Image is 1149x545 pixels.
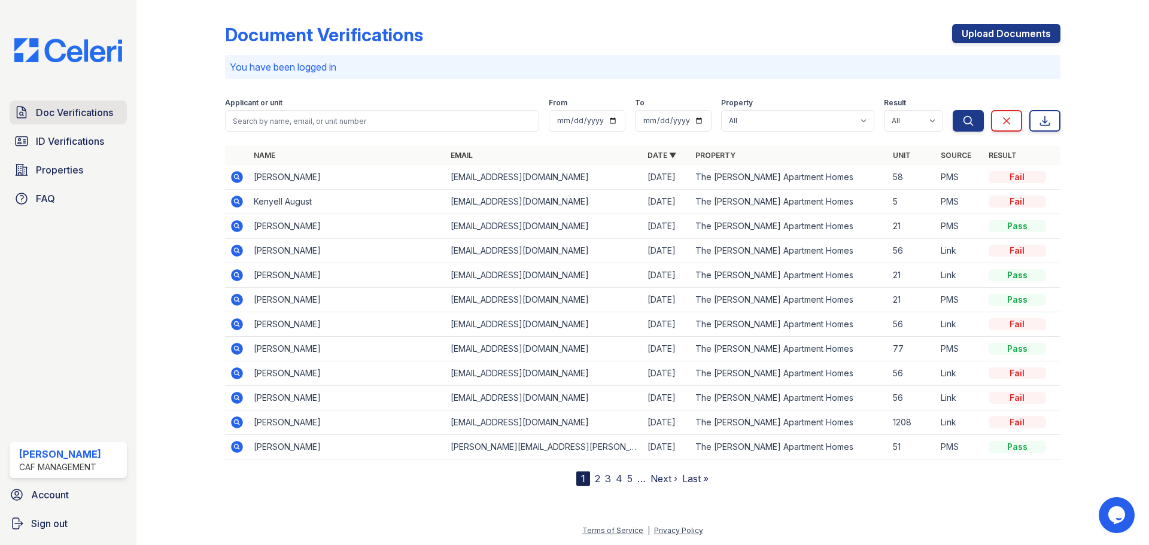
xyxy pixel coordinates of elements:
a: Properties [10,158,127,182]
a: Account [5,483,132,507]
td: PMS [936,288,984,312]
div: | [648,526,650,535]
td: 51 [888,435,936,459]
td: Link [936,239,984,263]
span: Sign out [31,516,68,531]
label: Applicant or unit [225,98,282,108]
td: [EMAIL_ADDRESS][DOMAIN_NAME] [446,361,643,386]
td: The [PERSON_NAME] Apartment Homes [691,214,887,239]
td: 21 [888,214,936,239]
label: Property [721,98,753,108]
td: 56 [888,386,936,410]
a: Next › [651,473,677,485]
a: 3 [605,473,611,485]
td: The [PERSON_NAME] Apartment Homes [691,435,887,459]
td: Link [936,312,984,337]
td: Link [936,361,984,386]
input: Search by name, email, or unit number [225,110,539,132]
td: PMS [936,337,984,361]
td: [EMAIL_ADDRESS][DOMAIN_NAME] [446,312,643,337]
td: 1208 [888,410,936,435]
td: The [PERSON_NAME] Apartment Homes [691,361,887,386]
iframe: chat widget [1099,497,1137,533]
div: Pass [989,269,1046,281]
td: [EMAIL_ADDRESS][DOMAIN_NAME] [446,239,643,263]
td: The [PERSON_NAME] Apartment Homes [691,337,887,361]
td: [PERSON_NAME] [249,263,446,288]
a: Email [451,151,473,160]
td: [DATE] [643,239,691,263]
td: The [PERSON_NAME] Apartment Homes [691,410,887,435]
label: Result [884,98,906,108]
td: [PERSON_NAME] [249,239,446,263]
td: [EMAIL_ADDRESS][DOMAIN_NAME] [446,410,643,435]
td: [DATE] [643,288,691,312]
td: [DATE] [643,410,691,435]
td: The [PERSON_NAME] Apartment Homes [691,263,887,288]
td: [PERSON_NAME] [249,214,446,239]
span: FAQ [36,191,55,206]
div: Fail [989,367,1046,379]
td: [PERSON_NAME][EMAIL_ADDRESS][PERSON_NAME][DOMAIN_NAME] [446,435,643,459]
p: You have been logged in [230,60,1056,74]
a: Source [941,151,971,160]
td: [DATE] [643,435,691,459]
td: [DATE] [643,214,691,239]
div: Pass [989,441,1046,453]
td: PMS [936,214,984,239]
td: 77 [888,337,936,361]
a: ID Verifications [10,129,127,153]
td: The [PERSON_NAME] Apartment Homes [691,386,887,410]
td: [EMAIL_ADDRESS][DOMAIN_NAME] [446,165,643,190]
div: Fail [989,196,1046,208]
td: [PERSON_NAME] [249,410,446,435]
a: 4 [616,473,622,485]
div: Pass [989,294,1046,306]
td: [DATE] [643,337,691,361]
td: PMS [936,190,984,214]
td: Link [936,263,984,288]
span: … [637,471,646,486]
td: PMS [936,435,984,459]
td: The [PERSON_NAME] Apartment Homes [691,165,887,190]
td: 21 [888,263,936,288]
td: [PERSON_NAME] [249,361,446,386]
td: [EMAIL_ADDRESS][DOMAIN_NAME] [446,288,643,312]
td: [EMAIL_ADDRESS][DOMAIN_NAME] [446,386,643,410]
label: From [549,98,567,108]
td: [EMAIL_ADDRESS][DOMAIN_NAME] [446,337,643,361]
div: Pass [989,220,1046,232]
td: [DATE] [643,361,691,386]
label: To [635,98,645,108]
a: 2 [595,473,600,485]
div: CAF Management [19,461,101,473]
span: Properties [36,163,83,177]
a: 5 [627,473,633,485]
a: Sign out [5,511,132,535]
div: Fail [989,392,1046,404]
a: Doc Verifications [10,101,127,124]
div: Fail [989,318,1046,330]
div: Fail [989,245,1046,257]
a: Property [695,151,735,160]
a: Terms of Service [582,526,643,535]
td: The [PERSON_NAME] Apartment Homes [691,190,887,214]
td: 56 [888,239,936,263]
a: Result [989,151,1017,160]
div: 1 [576,471,590,486]
a: FAQ [10,187,127,211]
td: [DATE] [643,312,691,337]
td: 58 [888,165,936,190]
td: [PERSON_NAME] [249,165,446,190]
div: [PERSON_NAME] [19,447,101,461]
td: 56 [888,312,936,337]
span: ID Verifications [36,134,104,148]
td: [PERSON_NAME] [249,288,446,312]
a: Date ▼ [648,151,676,160]
div: Pass [989,343,1046,355]
span: Doc Verifications [36,105,113,120]
td: [PERSON_NAME] [249,312,446,337]
td: The [PERSON_NAME] Apartment Homes [691,312,887,337]
div: Fail [989,171,1046,183]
